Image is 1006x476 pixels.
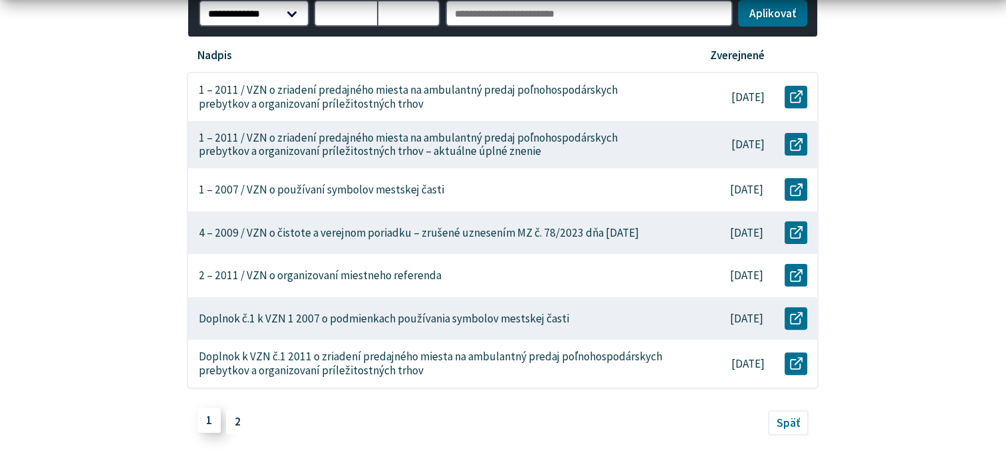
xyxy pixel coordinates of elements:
[730,183,763,197] p: [DATE]
[730,269,763,283] p: [DATE]
[199,83,670,110] p: 1 – 2011 / VZN o zriadení predajného miesta na ambulantný predaj poľnohospodárskych prebytkov a o...
[731,357,765,371] p: [DATE]
[226,409,250,434] span: 2
[730,312,763,326] p: [DATE]
[197,408,221,433] a: 1
[199,226,639,240] p: 4 – 2009 / VZN o čistote a verejnom poriadku – zrušené uznesením MZ č. 78/2023 dňa [DATE]
[768,410,809,435] a: Späť
[710,49,765,62] p: Zverejnené
[731,138,765,152] p: [DATE]
[199,312,569,326] p: Doplnok č.1 k VZN 1 2007 o podmienkach používania symbolov mestskej časti
[199,269,441,283] p: 2 – 2011 / VZN o organizovaní miestneho referenda
[197,49,232,62] p: Nadpis
[199,131,670,158] p: 1 – 2011 / VZN o zriadení predajného miesta na ambulantný predaj poľnohospodárskych prebytkov a o...
[731,90,765,104] p: [DATE]
[730,226,763,240] p: [DATE]
[199,350,670,377] p: Doplnok k VZN č.1 2011 o zriadení predajného miesta na ambulantný predaj poľnohospodárskych preby...
[777,416,800,430] span: Späť
[199,183,444,197] p: 1 – 2007 / VZN o používaní symbolov mestskej časti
